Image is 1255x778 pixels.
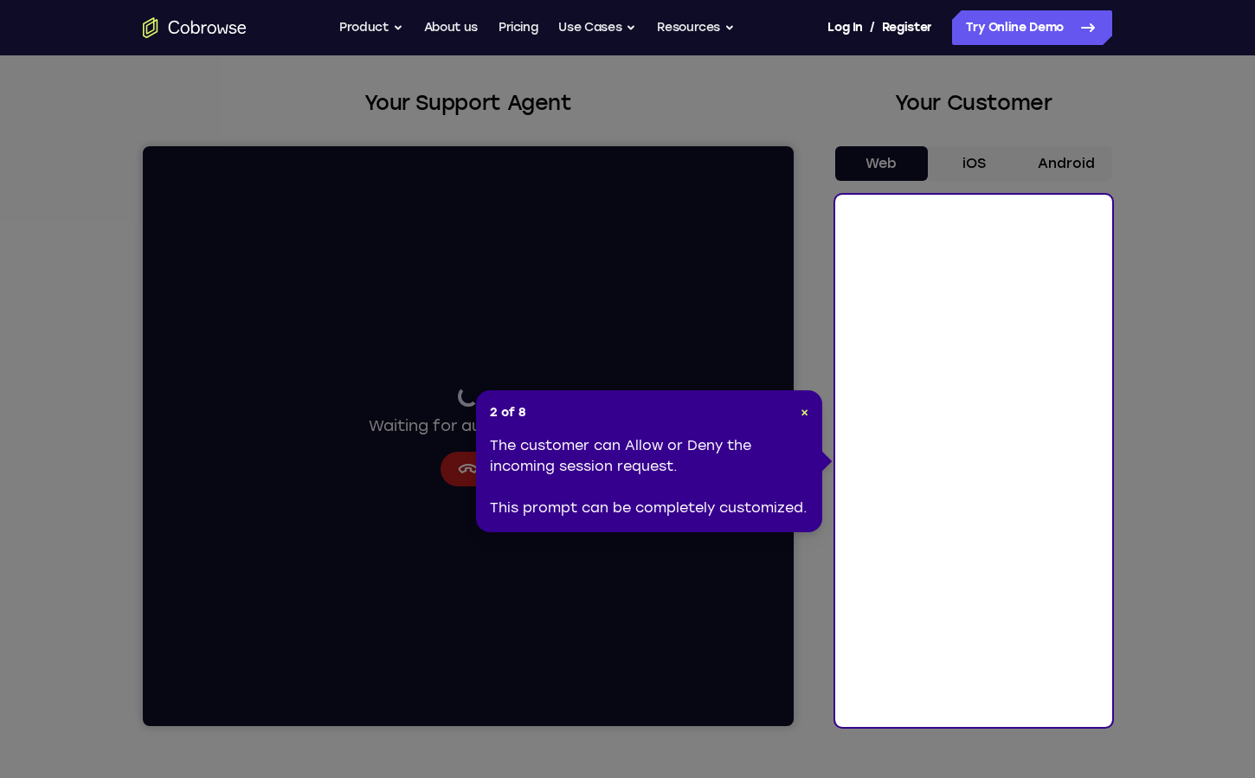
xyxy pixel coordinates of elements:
[339,10,403,45] button: Product
[490,435,808,518] div: The customer can Allow or Deny the incoming session request. This prompt can be completely custom...
[657,10,735,45] button: Resources
[499,10,538,45] a: Pricing
[827,10,862,45] a: Log In
[870,17,875,38] span: /
[801,405,808,420] span: ×
[801,404,808,421] button: Close Tour
[298,305,353,340] button: Cancel
[558,10,636,45] button: Use Cases
[952,10,1112,45] a: Try Online Demo
[490,404,526,421] span: 2 of 8
[424,10,478,45] a: About us
[226,240,426,292] div: Waiting for authorization
[882,10,932,45] a: Register
[143,17,247,38] a: Go to the home page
